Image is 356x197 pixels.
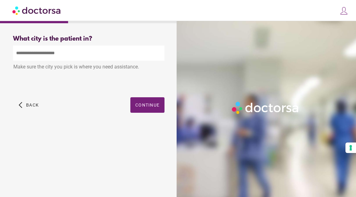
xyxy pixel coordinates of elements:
[26,103,39,107] span: Back
[130,97,164,113] button: Continue
[16,97,41,113] button: arrow_back_ios Back
[230,100,301,116] img: Logo-Doctorsa-trans-White-partial-flat.png
[13,35,164,42] div: What city is the patient in?
[12,3,61,17] img: Doctorsa.com
[345,142,356,153] button: Your consent preferences for tracking technologies
[13,61,164,74] div: Make sure the city you pick is where you need assistance.
[340,7,348,15] img: icons8-customer-100.png
[135,103,160,107] span: Continue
